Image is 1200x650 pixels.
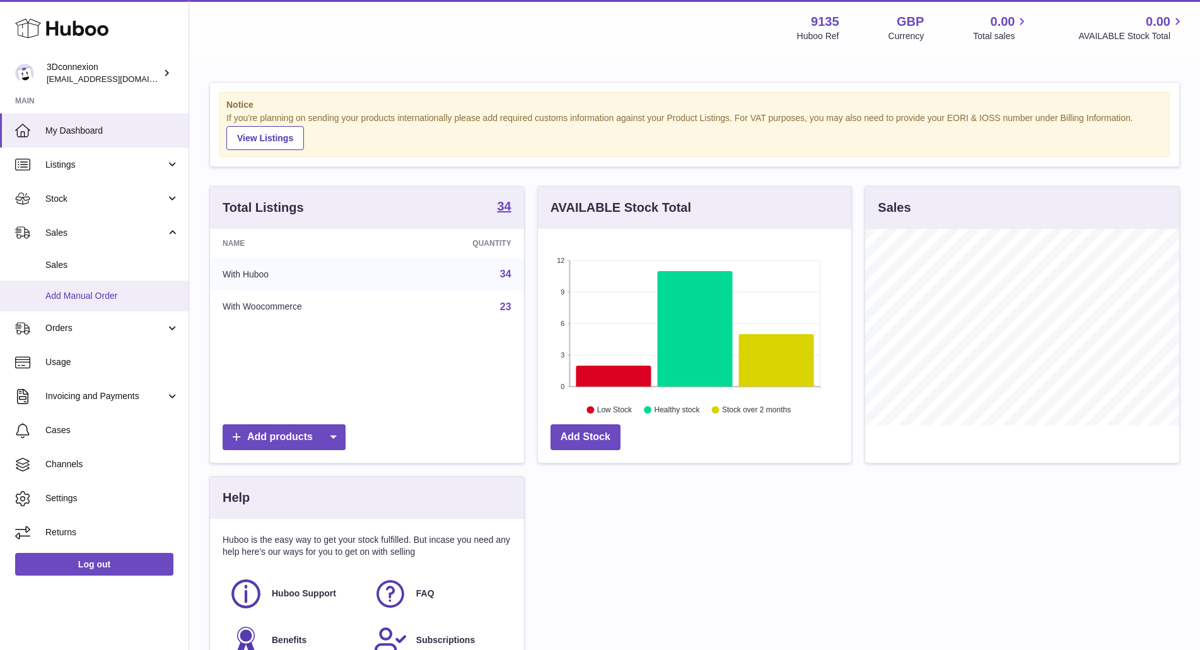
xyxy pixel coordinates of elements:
span: 0.00 [991,13,1015,30]
span: Invoicing and Payments [45,390,166,402]
div: Huboo Ref [797,30,839,42]
strong: Notice [226,99,1163,111]
span: Sales [45,227,166,239]
a: FAQ [373,577,505,611]
a: 34 [500,269,511,279]
text: Stock over 2 months [722,405,791,414]
a: Huboo Support [229,577,361,611]
a: 23 [500,301,511,312]
span: Stock [45,193,166,205]
h3: Total Listings [223,199,304,216]
span: Sales [45,259,179,271]
strong: 34 [497,200,511,212]
h3: Sales [878,199,911,216]
span: Cases [45,424,179,436]
div: Currency [888,30,924,42]
span: Listings [45,159,166,171]
span: [EMAIL_ADDRESS][DOMAIN_NAME] [47,74,185,84]
text: 6 [561,320,564,327]
img: order_eu@3dconnexion.com [15,64,34,83]
span: Usage [45,356,179,368]
span: My Dashboard [45,125,179,137]
span: AVAILABLE Stock Total [1078,30,1185,42]
text: 9 [561,288,564,296]
span: Subscriptions [416,634,475,646]
span: Benefits [272,634,306,646]
a: 0.00 Total sales [973,13,1029,42]
span: 0.00 [1146,13,1170,30]
span: Huboo Support [272,588,336,600]
a: Add Stock [550,424,620,450]
text: 3 [561,351,564,359]
a: 0.00 AVAILABLE Stock Total [1078,13,1185,42]
th: Name [210,229,405,258]
span: Returns [45,526,179,538]
div: If you're planning on sending your products internationally please add required customs informati... [226,112,1163,150]
span: Add Manual Order [45,290,179,302]
text: Healthy stock [654,405,700,414]
span: Settings [45,492,179,504]
text: 12 [557,257,564,264]
text: Low Stock [597,405,632,414]
span: FAQ [416,588,434,600]
text: 0 [561,383,564,390]
div: 3Dconnexion [47,61,160,85]
th: Quantity [405,229,524,258]
p: Huboo is the easy way to get your stock fulfilled. But incase you need any help here's our ways f... [223,534,511,558]
a: Log out [15,553,173,576]
h3: AVAILABLE Stock Total [550,199,691,216]
span: Channels [45,458,179,470]
td: With Huboo [210,258,405,291]
td: With Woocommerce [210,291,405,323]
a: Add products [223,424,346,450]
a: 34 [497,200,511,215]
h3: Help [223,489,250,506]
a: View Listings [226,126,304,150]
span: Total sales [973,30,1029,42]
strong: 9135 [811,13,839,30]
strong: GBP [897,13,924,30]
span: Orders [45,322,166,334]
